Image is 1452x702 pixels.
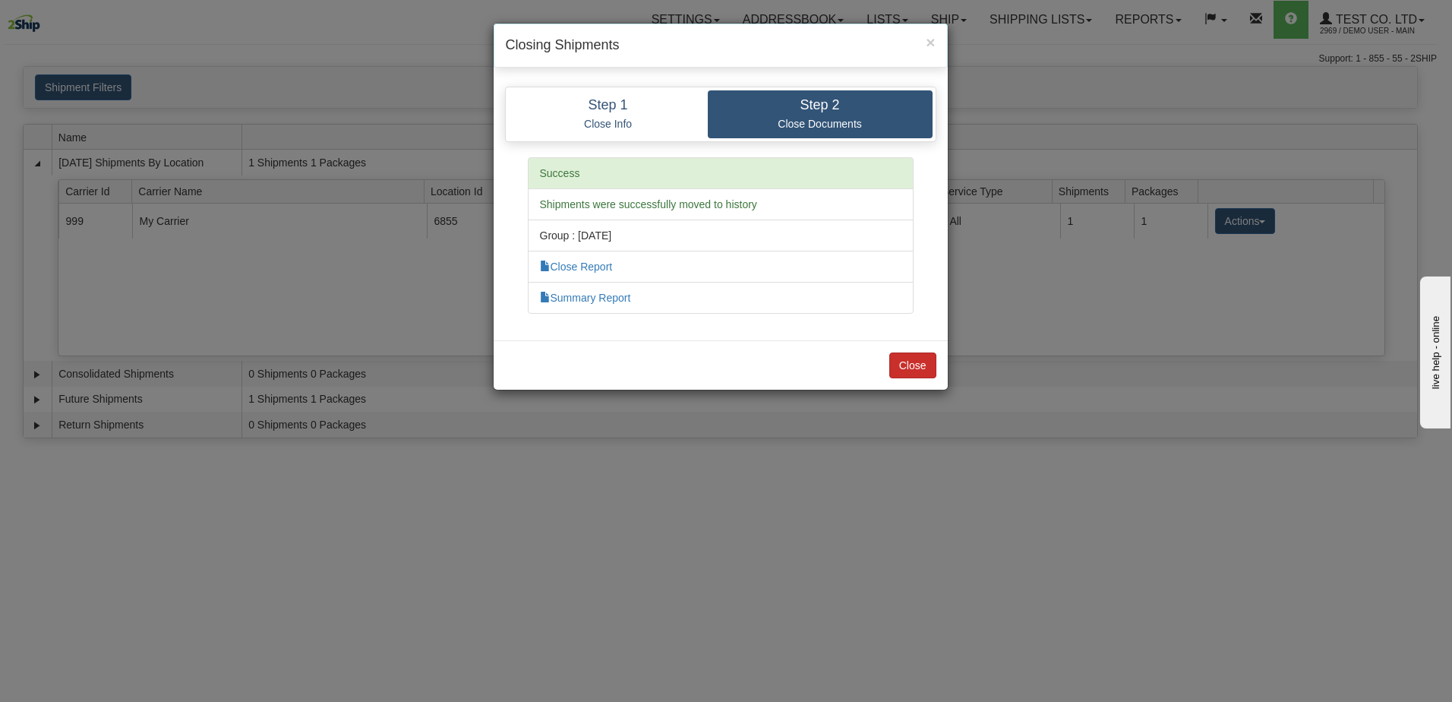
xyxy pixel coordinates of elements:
h4: Step 2 [719,98,921,113]
li: Shipments were successfully moved to history [528,188,914,220]
div: live help - online [11,13,140,24]
a: Step 2 Close Documents [708,90,933,138]
p: Close Info [520,117,696,131]
li: Success [528,157,914,189]
button: Close [889,353,936,378]
span: × [926,33,935,51]
a: Step 1 Close Info [509,90,708,138]
li: Group : [DATE] [528,220,914,251]
iframe: chat widget [1417,274,1450,428]
a: Summary Report [540,292,631,304]
a: Close Report [540,261,613,273]
p: Close Documents [719,117,921,131]
h4: Closing Shipments [506,36,936,55]
h4: Step 1 [520,98,696,113]
button: Close [926,34,935,50]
